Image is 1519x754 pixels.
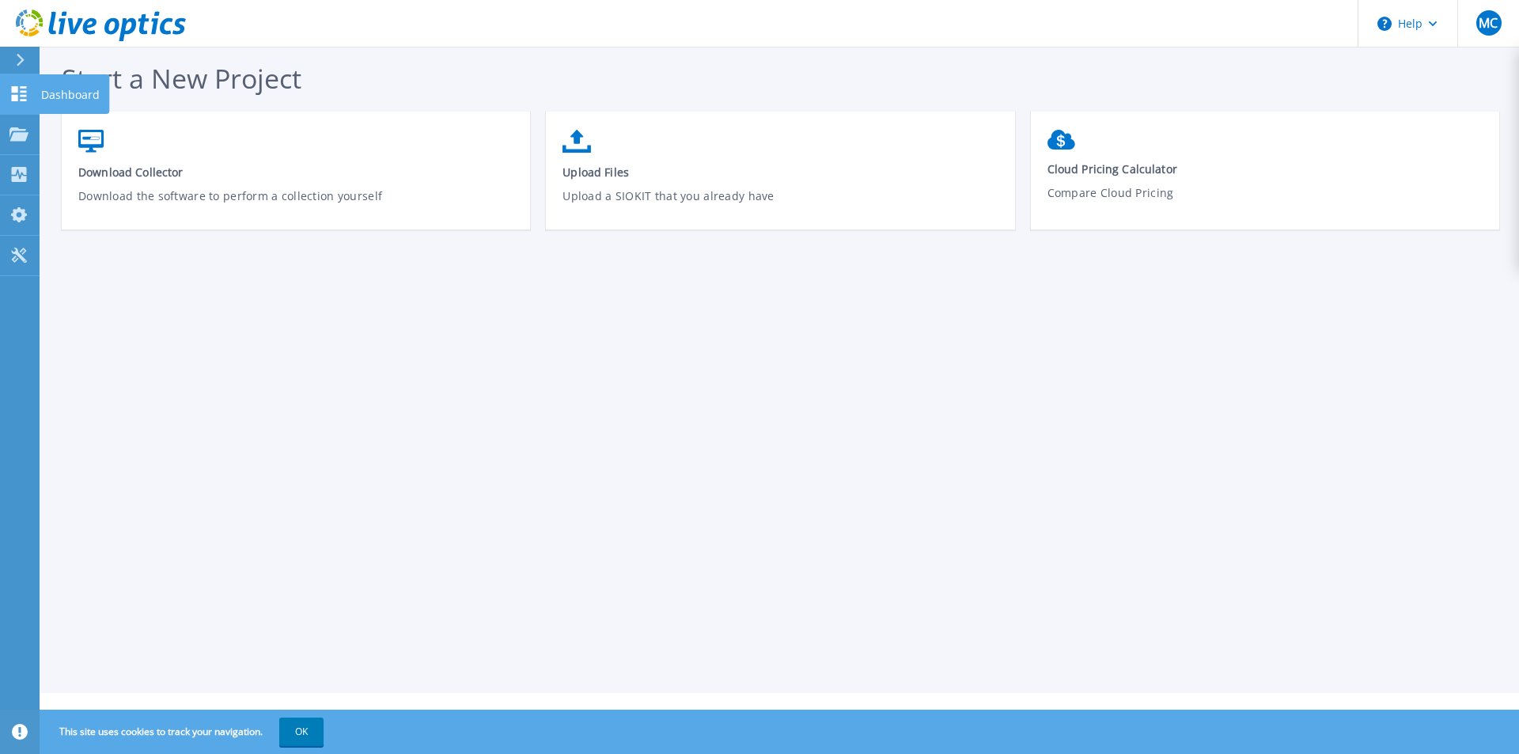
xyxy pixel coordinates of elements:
[78,165,514,180] span: Download Collector
[44,718,324,746] span: This site uses cookies to track your navigation.
[563,188,998,224] p: Upload a SIOKIT that you already have
[546,122,1014,235] a: Upload FilesUpload a SIOKIT that you already have
[41,74,100,116] p: Dashboard
[1047,161,1483,176] span: Cloud Pricing Calculator
[78,188,514,224] p: Download the software to perform a collection yourself
[62,122,530,235] a: Download CollectorDownload the software to perform a collection yourself
[563,165,998,180] span: Upload Files
[1479,17,1498,29] span: MC
[1047,184,1483,221] p: Compare Cloud Pricing
[1031,122,1499,233] a: Cloud Pricing CalculatorCompare Cloud Pricing
[62,60,301,97] span: Start a New Project
[279,718,324,746] button: OK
